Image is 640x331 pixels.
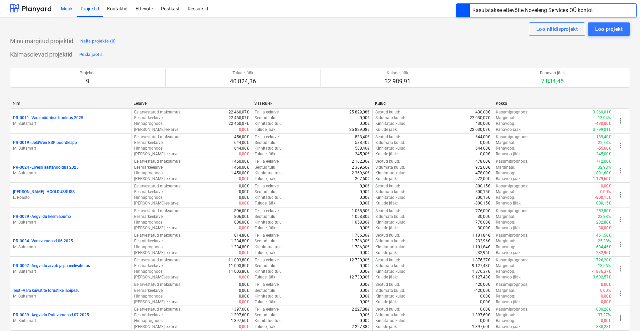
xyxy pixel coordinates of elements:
p: 1 450,00€ [231,165,249,170]
p: 13,56% [598,263,611,269]
p: 0,00€ [480,140,490,146]
p: 13,04% [598,115,611,121]
p: PR-0039 - Aegviidu Puit varuosad 07.2025 [13,312,89,318]
p: 3 369,01€ [593,109,611,115]
p: Marginaal : [496,165,515,170]
p: 800,15€ [475,195,490,200]
p: 806,00€ [234,214,249,220]
p: Kinnitatud tulu : [255,121,283,127]
p: -800,15€ [474,189,490,195]
p: 3 799,01€ [593,127,611,133]
p: -232,96€ [595,250,611,256]
div: Kasutatakse ettevõtte Noveleng Services OÜ kontot [472,6,593,14]
p: 2 369,60€ [352,170,370,176]
p: [PERSON_NAME]-eelarve : [134,151,179,157]
p: Tellija eelarve : [255,134,280,140]
p: 776,00€ [475,208,490,214]
p: Kinnitatud kulud : [375,195,406,200]
p: M. Suitsmart [13,170,128,176]
p: 22 460,07€ [228,109,249,115]
p: 776,00€ [475,220,490,225]
p: 12 730,00€ [349,274,370,280]
p: 22 030,07€ [470,127,490,133]
p: Kasumiprognoos : [496,282,528,287]
p: 11 003,80€ [228,257,249,263]
p: Seotud tulu : [255,115,276,121]
p: Seotud tulu : [255,189,276,195]
p: 25,28% [598,238,611,244]
p: 800,15€ [475,183,490,189]
p: 2 162,00€ [352,159,370,164]
p: Marginaal : [496,214,515,220]
p: Rahavoog : [496,269,515,274]
div: Kokku [496,101,611,106]
p: 814,80€ [234,233,249,238]
p: 420,00€ [475,282,490,287]
p: Seotud kulud : [375,257,400,263]
p: 806,00€ [234,208,249,214]
p: 32 989,91 [384,77,410,85]
p: 478,00€ [475,170,490,176]
p: 22,73% [598,140,611,146]
span: more_vert [617,191,625,199]
button: Loo näidisprojekt [529,22,585,36]
p: Rahavoo jääk : [496,274,522,280]
p: Kasumiprognoos : [496,159,528,164]
p: Tulude jääk : [255,250,276,256]
p: PR-0007 - Aegviidu arvuti ja paneelivahetus [13,263,90,269]
p: 282,80€ [596,220,611,225]
p: Sidumata kulud : [375,165,405,170]
p: Kinnitatud tulu : [255,269,283,274]
p: Rahavoog : [496,121,515,127]
p: Rahavoo jääk : [496,127,522,133]
p: Eelarvestatud maksumus : [134,183,181,189]
p: 9 127,43€ [472,274,490,280]
p: 1 334,80€ [231,244,249,250]
p: 0,00€ [601,282,611,287]
p: Tellija eelarve : [255,109,280,115]
p: Seotud kulud : [375,134,400,140]
p: Kinnitatud tulu : [255,170,283,176]
p: 0,00€ [360,121,370,127]
p: Projektid [80,70,96,76]
div: PR-0007 -Aegviidu arvuti ja paneelivahetusM. Suitsmart [13,263,128,274]
p: 644,00€ [234,146,249,151]
p: Tellija eelarve : [255,208,280,214]
p: Hinnaprognoos : [134,146,164,151]
p: Kulude jääk : [375,127,398,133]
p: 1 058,80€ [352,220,370,225]
div: PR-0024 -Elveso aastahooldus 2025M. Suitsmart [13,165,128,176]
p: 30,00€ [478,225,490,231]
p: 833,40€ [355,134,370,140]
p: Eelarvestatud maksumus : [134,282,181,287]
p: [PERSON_NAME]-eelarve : [134,127,179,133]
p: 245,00€ [355,151,370,157]
p: Sidumata kulud : [375,140,405,146]
p: 1 876,37€ [472,257,490,263]
p: 972,00€ [475,165,490,170]
div: Peida jaotis [79,51,103,59]
span: more_vert [617,216,625,224]
p: 588,40€ [355,140,370,146]
p: Eelarvestatud maksumus : [134,159,181,164]
p: Tulude jääk [230,70,256,76]
p: Seotud kulud : [375,208,400,214]
p: M. Suitsmart [13,294,128,299]
p: Tulude jääk : [255,127,276,133]
div: PR-0039 -Aegviidu Puit varuosad 07.2025M. Suitsmart [13,312,128,324]
p: 478,00€ [475,159,490,164]
p: 0,00€ [239,151,249,157]
p: PR-0024 - Elveso aastahooldus 2025 [13,165,79,170]
p: Eesmärkeelarve : [134,238,164,244]
p: Kinnitatud kulud : [375,146,406,151]
p: Marginaal : [496,115,515,121]
button: Näita projekte (0) [79,36,118,47]
p: 430,00€ [475,109,490,115]
p: 0,00€ [239,288,249,294]
p: -55,60€ [598,146,611,151]
p: Hinnaprognoos : [134,170,164,176]
p: 252,80€ [596,208,611,214]
p: 232,96€ [475,250,490,256]
p: 0,00€ [239,200,249,206]
p: 0,00€ [360,282,370,287]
